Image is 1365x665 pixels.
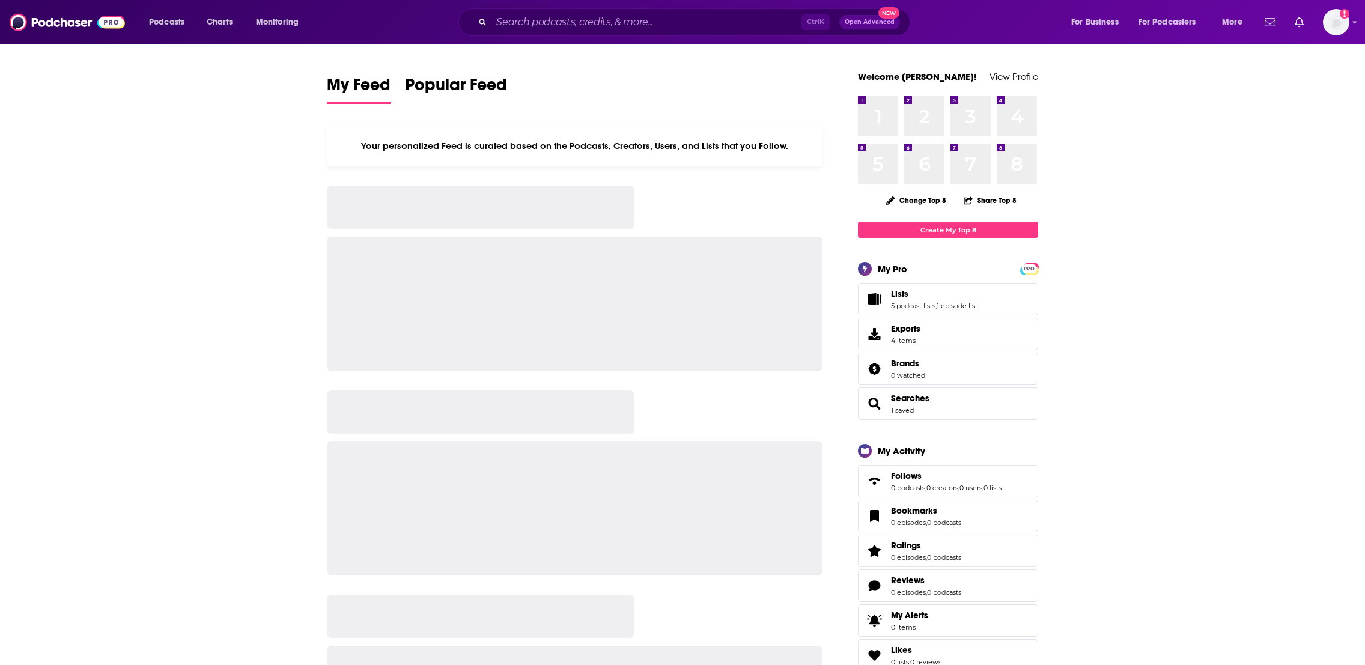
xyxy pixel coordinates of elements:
[891,358,925,369] a: Brands
[891,518,926,527] a: 0 episodes
[891,358,919,369] span: Brands
[1323,9,1349,35] button: Show profile menu
[858,387,1038,420] span: Searches
[927,588,961,597] a: 0 podcasts
[891,323,920,334] span: Exports
[207,14,233,31] span: Charts
[858,318,1038,350] a: Exports
[858,353,1038,385] span: Brands
[891,288,908,299] span: Lists
[878,263,907,275] div: My Pro
[891,484,925,492] a: 0 podcasts
[199,13,240,32] a: Charts
[891,575,961,586] a: Reviews
[1022,264,1036,273] a: PRO
[891,406,914,414] a: 1 saved
[1222,14,1242,31] span: More
[1214,13,1257,32] button: open menu
[491,13,801,32] input: Search podcasts, credits, & more...
[927,518,961,527] a: 0 podcasts
[891,505,961,516] a: Bookmarks
[959,484,982,492] a: 0 users
[990,71,1038,82] a: View Profile
[935,302,937,310] span: ,
[891,610,928,621] span: My Alerts
[858,283,1038,315] span: Lists
[958,484,959,492] span: ,
[925,484,926,492] span: ,
[862,542,886,559] a: Ratings
[801,14,830,30] span: Ctrl K
[862,473,886,490] a: Follows
[891,505,937,516] span: Bookmarks
[248,13,314,32] button: open menu
[1290,12,1309,32] a: Show notifications dropdown
[926,588,927,597] span: ,
[891,540,961,551] a: Ratings
[845,19,895,25] span: Open Advanced
[862,508,886,524] a: Bookmarks
[327,74,391,102] span: My Feed
[141,13,200,32] button: open menu
[891,336,920,345] span: 4 items
[891,393,929,404] a: Searches
[1340,9,1349,19] svg: Add a profile image
[1323,9,1349,35] span: Logged in as LindaBurns
[839,15,900,29] button: Open AdvancedNew
[926,484,958,492] a: 0 creators
[1139,14,1196,31] span: For Podcasters
[10,11,125,34] img: Podchaser - Follow, Share and Rate Podcasts
[149,14,184,31] span: Podcasts
[891,588,926,597] a: 0 episodes
[256,14,299,31] span: Monitoring
[858,535,1038,567] span: Ratings
[470,8,922,36] div: Search podcasts, credits, & more...
[862,291,886,308] a: Lists
[927,553,961,562] a: 0 podcasts
[878,445,925,457] div: My Activity
[862,360,886,377] a: Brands
[1131,13,1214,32] button: open menu
[891,371,925,380] a: 0 watched
[858,500,1038,532] span: Bookmarks
[891,288,977,299] a: Lists
[405,74,507,102] span: Popular Feed
[891,645,912,655] span: Likes
[891,470,1002,481] a: Follows
[1071,14,1119,31] span: For Business
[891,302,935,310] a: 5 podcast lists
[879,193,953,208] button: Change Top 8
[891,540,921,551] span: Ratings
[1063,13,1134,32] button: open menu
[405,74,507,104] a: Popular Feed
[878,7,900,19] span: New
[862,647,886,664] a: Likes
[327,74,391,104] a: My Feed
[327,126,822,166] div: Your personalized Feed is curated based on the Podcasts, Creators, Users, and Lists that you Follow.
[1323,9,1349,35] img: User Profile
[963,189,1017,212] button: Share Top 8
[891,470,922,481] span: Follows
[858,465,1038,497] span: Follows
[891,575,925,586] span: Reviews
[862,612,886,629] span: My Alerts
[983,484,1002,492] a: 0 lists
[862,395,886,412] a: Searches
[982,484,983,492] span: ,
[858,222,1038,238] a: Create My Top 8
[858,71,977,82] a: Welcome [PERSON_NAME]!
[891,645,941,655] a: Likes
[862,577,886,594] a: Reviews
[862,326,886,342] span: Exports
[891,623,928,631] span: 0 items
[926,553,927,562] span: ,
[937,302,977,310] a: 1 episode list
[926,518,927,527] span: ,
[858,604,1038,637] a: My Alerts
[1260,12,1280,32] a: Show notifications dropdown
